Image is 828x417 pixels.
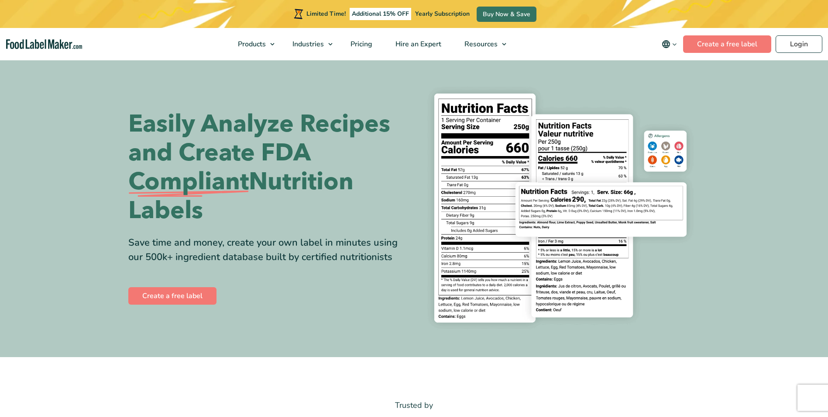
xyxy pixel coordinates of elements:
[339,28,382,60] a: Pricing
[348,39,373,49] span: Pricing
[683,35,771,53] a: Create a free label
[776,35,822,53] a: Login
[462,39,498,49] span: Resources
[477,7,536,22] a: Buy Now & Save
[281,28,337,60] a: Industries
[453,28,511,60] a: Resources
[290,39,325,49] span: Industries
[128,167,249,196] span: Compliant
[306,10,346,18] span: Limited Time!
[384,28,451,60] a: Hire an Expert
[415,10,470,18] span: Yearly Subscription
[128,110,408,225] h1: Easily Analyze Recipes and Create FDA Nutrition Labels
[393,39,442,49] span: Hire an Expert
[128,399,700,412] p: Trusted by
[128,236,408,264] div: Save time and money, create your own label in minutes using our 500k+ ingredient database built b...
[128,287,216,305] a: Create a free label
[350,8,411,20] span: Additional 15% OFF
[227,28,279,60] a: Products
[235,39,267,49] span: Products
